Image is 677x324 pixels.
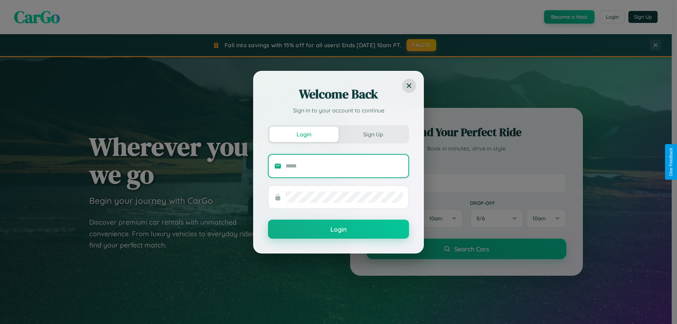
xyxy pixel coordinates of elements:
[669,148,673,176] div: Give Feedback
[268,220,409,239] button: Login
[338,127,408,142] button: Sign Up
[269,127,338,142] button: Login
[268,86,409,103] h2: Welcome Back
[268,106,409,115] p: Sign in to your account to continue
